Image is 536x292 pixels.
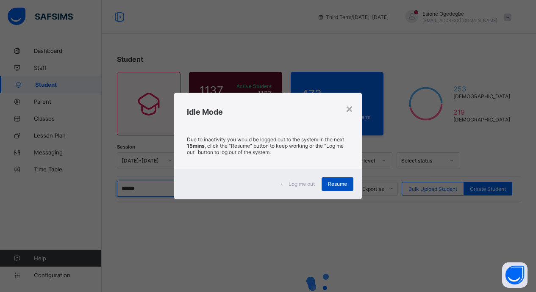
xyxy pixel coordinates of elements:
[187,136,349,155] p: Due to inactivity you would be logged out to the system in the next , click the "Resume" button t...
[187,143,205,149] strong: 15mins
[289,181,315,187] span: Log me out
[328,181,347,187] span: Resume
[345,101,353,116] div: ×
[187,107,349,116] h2: Idle Mode
[502,262,528,288] button: Open asap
